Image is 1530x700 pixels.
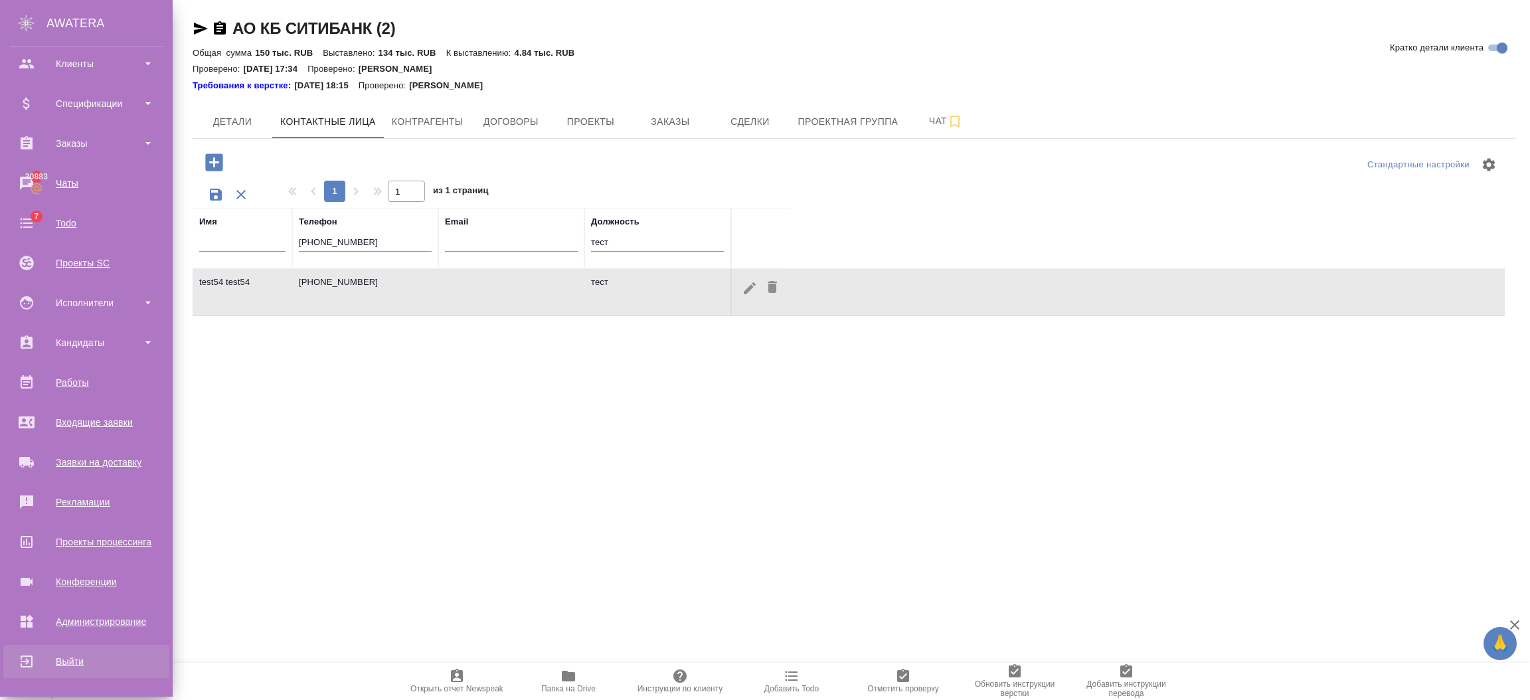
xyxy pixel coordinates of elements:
[914,113,977,130] span: Чат
[228,182,254,207] button: Сбросить фильтры
[479,114,543,130] span: Договоры
[959,663,1070,700] button: Обновить инструкции верстки
[1078,679,1174,698] span: Добавить инструкции перевода
[1489,630,1511,657] span: 🙏
[867,684,938,693] span: Отметить проверку
[379,48,446,58] p: 134 тыс. RUB
[3,207,169,240] a: 7Todo
[193,79,294,92] a: Требования к верстке:
[201,114,264,130] span: Детали
[196,149,232,176] button: Добавить контактное лицо
[558,114,622,130] span: Проекты
[299,215,337,228] div: Телефон
[584,269,730,315] td: тест
[193,48,255,58] p: Общая сумма
[3,246,169,280] a: Проекты SC
[359,64,442,74] p: [PERSON_NAME]
[847,663,959,700] button: Отметить проверку
[10,333,163,353] div: Кандидаты
[10,54,163,74] div: Клиенты
[359,79,410,92] p: Проверено:
[294,79,359,92] p: [DATE] 18:15
[232,19,395,37] a: АО КБ СИТИБАНК (2)
[947,114,963,130] svg: Подписаться
[323,48,378,58] p: Выставлено:
[199,215,217,228] div: Имя
[212,21,228,37] button: Скопировать ссылку
[10,94,163,114] div: Спецификации
[17,170,56,183] span: 30883
[10,133,163,153] div: Заказы
[3,565,169,598] a: Конференции
[244,64,308,74] p: [DATE] 17:34
[10,412,163,432] div: Входящие заявки
[591,215,639,228] div: Должность
[513,663,624,700] button: Папка на Drive
[624,663,736,700] button: Инструкции по клиенту
[26,210,46,223] span: 7
[46,10,173,37] div: AWATERA
[1484,627,1517,660] button: 🙏
[541,684,596,693] span: Папка на Drive
[1473,149,1505,181] span: Настроить таблицу
[255,48,323,58] p: 150 тыс. RUB
[10,612,163,632] div: Администрирование
[3,525,169,559] a: Проекты процессинга
[1070,663,1182,700] button: Добавить инструкции перевода
[637,684,723,693] span: Инструкции по клиенту
[10,652,163,671] div: Выйти
[3,366,169,399] a: Работы
[10,293,163,313] div: Исполнители
[718,114,782,130] span: Сделки
[307,64,359,74] p: Проверено:
[10,213,163,233] div: Todo
[761,276,784,300] button: Удалить
[736,663,847,700] button: Добавить Todo
[10,373,163,393] div: Работы
[638,114,702,130] span: Заказы
[967,679,1062,698] span: Обновить инструкции верстки
[738,276,761,300] button: Редактировать
[193,269,292,315] td: test54 test54
[193,64,244,74] p: Проверено:
[193,21,209,37] button: Скопировать ссылку для ЯМессенджера
[10,173,163,193] div: Чаты
[3,485,169,519] a: Рекламации
[1364,155,1473,175] div: split button
[10,532,163,552] div: Проекты процессинга
[280,114,376,130] span: Контактные лица
[203,182,228,207] button: Сохранить фильтры
[410,684,503,693] span: Открыть отчет Newspeak
[445,215,468,228] div: Email
[1390,41,1484,54] span: Кратко детали клиента
[3,605,169,638] a: Администрирование
[3,645,169,678] a: Выйти
[292,269,438,315] td: [PHONE_NUMBER]
[392,114,464,130] span: Контрагенты
[515,48,585,58] p: 4.84 тыс. RUB
[764,684,819,693] span: Добавить Todo
[798,114,898,130] span: Проектная группа
[3,446,169,479] a: Заявки на доставку
[10,253,163,273] div: Проекты SC
[3,167,169,200] a: 30883Чаты
[433,183,489,202] span: из 1 страниц
[409,79,493,92] p: [PERSON_NAME]
[10,452,163,472] div: Заявки на доставку
[10,492,163,512] div: Рекламации
[446,48,515,58] p: К выставлению:
[10,572,163,592] div: Конференции
[3,406,169,439] a: Входящие заявки
[401,663,513,700] button: Открыть отчет Newspeak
